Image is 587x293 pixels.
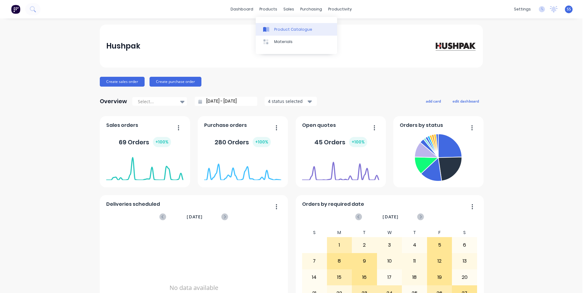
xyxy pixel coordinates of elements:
[314,137,367,147] div: 45 Orders
[302,201,364,208] span: Orders by required date
[377,228,402,237] div: W
[325,5,355,14] div: productivity
[150,77,201,87] button: Create purchase order
[402,270,427,285] div: 18
[327,253,352,269] div: 8
[11,5,20,14] img: Factory
[265,97,317,106] button: 4 status selected
[302,253,327,269] div: 7
[119,137,171,147] div: 69 Orders
[204,122,247,129] span: Purchase orders
[352,270,377,285] div: 16
[383,213,398,220] span: [DATE]
[215,137,271,147] div: 280 Orders
[511,5,534,14] div: settings
[274,39,293,45] div: Materials
[106,40,140,52] div: Hushpak
[327,237,352,253] div: 1
[400,122,443,129] span: Orders by status
[100,95,127,107] div: Overview
[352,228,377,237] div: T
[227,5,256,14] a: dashboard
[327,270,352,285] div: 15
[302,228,327,237] div: S
[377,253,402,269] div: 10
[256,5,280,14] div: products
[402,237,427,253] div: 4
[452,228,477,237] div: S
[256,23,337,35] a: Product Catalogue
[297,5,325,14] div: purchasing
[449,97,483,105] button: edit dashboard
[352,253,377,269] div: 9
[377,237,402,253] div: 3
[422,97,445,105] button: add card
[268,98,307,104] div: 4 status selected
[153,137,171,147] div: + 100 %
[253,137,271,147] div: + 100 %
[100,77,145,87] button: Create sales order
[567,6,571,12] span: SS
[256,36,337,48] a: Materials
[427,237,452,253] div: 5
[106,122,138,129] span: Sales orders
[427,228,452,237] div: F
[274,27,312,32] div: Product Catalogue
[452,253,477,269] div: 13
[427,253,452,269] div: 12
[302,122,336,129] span: Open quotes
[327,228,352,237] div: M
[187,213,203,220] span: [DATE]
[349,137,367,147] div: + 100 %
[402,253,427,269] div: 11
[402,228,427,237] div: T
[302,270,327,285] div: 14
[377,270,402,285] div: 17
[452,237,477,253] div: 6
[427,270,452,285] div: 19
[352,237,377,253] div: 2
[280,5,297,14] div: sales
[433,41,476,51] img: Hushpak
[452,270,477,285] div: 20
